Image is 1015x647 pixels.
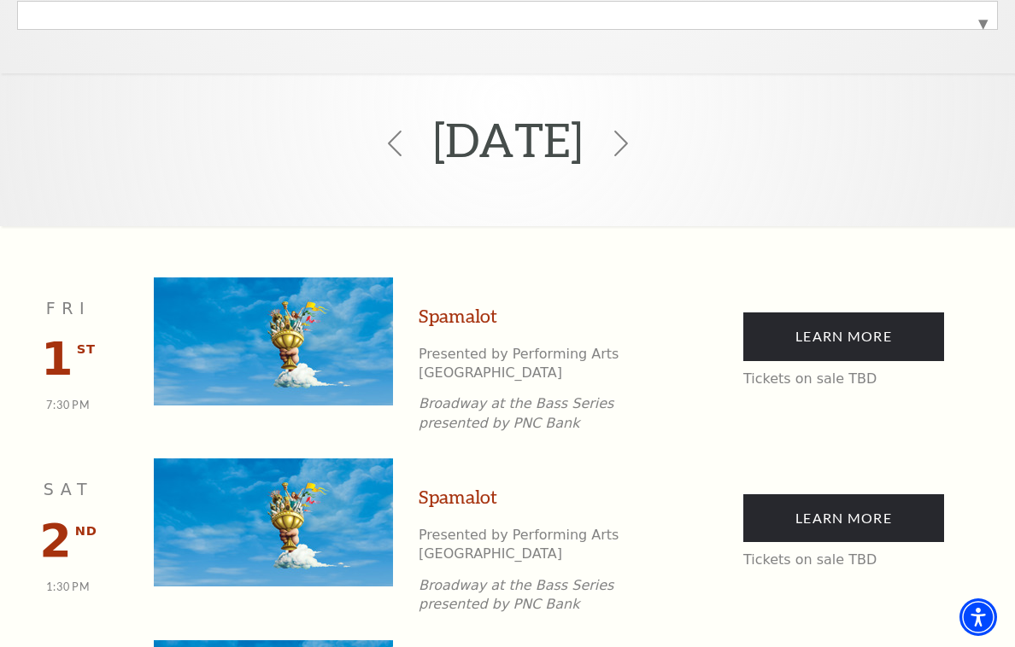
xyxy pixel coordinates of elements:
[41,332,73,386] span: 1
[77,339,96,360] span: st
[419,303,497,329] a: Spamalot
[39,514,72,568] span: 2
[743,494,944,542] a: Learn More Tickets on sale TBD
[608,131,634,156] svg: Click to view the next month
[419,484,497,510] a: Spamalot
[959,598,997,636] div: Accessibility Menu
[419,526,664,564] p: Presented by Performing Arts [GEOGRAPHIC_DATA]
[419,576,664,615] p: Broadway at the Bass Series presented by PNC Bank
[382,131,408,156] svg: Click to view the previous month
[433,86,583,193] h2: [DATE]
[46,399,90,411] span: 7:30 PM
[17,296,120,321] p: Fri
[154,277,393,405] img: Spamalot
[419,345,664,383] p: Presented by Performing Arts [GEOGRAPHIC_DATA]
[743,370,944,388] p: Tickets on sale TBD
[46,580,90,593] span: 1:30 PM
[743,551,944,569] p: Tickets on sale TBD
[17,477,120,502] p: Sat
[154,458,393,586] img: Spamalot
[743,312,944,360] a: Learn More Tickets on sale TBD
[75,521,97,542] span: nd
[419,394,664,433] p: Broadway at the Bass Series presented by PNC Bank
